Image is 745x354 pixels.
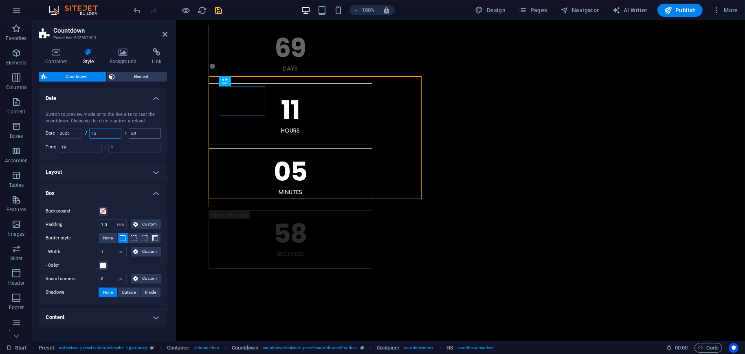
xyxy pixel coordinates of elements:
span: Click to select. Double-click to edit [377,343,400,353]
button: save [214,5,224,15]
p: Accordion [5,157,28,164]
span: Custom [141,274,158,283]
span: Custom [141,219,158,229]
span: None [103,233,113,243]
i: On resize automatically adjust zoom level to fit chosen device. [383,7,390,14]
button: Countdown [39,72,106,82]
span: Countdown [49,72,104,82]
span: : [681,345,682,351]
span: Click to select. Double-click to edit [446,343,453,353]
button: Code [694,343,722,353]
label: - Color [46,261,99,270]
p: Images [8,231,25,237]
span: Element [117,72,165,82]
span: Inside [145,288,156,297]
span: . countdown-instance .preset-countdown-v3-culture [262,343,357,353]
a: Click to cancel selection. Double-click to open Pages [7,343,27,353]
span: Custom [141,247,158,257]
button: Design [472,4,509,17]
span: Click to select. Double-click to edit [39,343,55,353]
button: None [99,288,117,297]
span: Navigator [560,6,599,14]
h4: Background [103,48,146,65]
i: This element is a customizable preset [360,345,364,350]
button: Custom [131,274,161,283]
span: Click to select. Double-click to edit [167,343,190,353]
label: Padding [46,220,99,230]
label: / [125,131,129,135]
h4: Date [39,88,167,103]
button: AI Writer [609,4,651,17]
label: - Width [46,247,99,257]
button: Usercentrics [729,343,738,353]
i: Undo: / &nbsp; (10 -> 12) (Ctrl+Z) [133,6,142,15]
button: Custom [131,219,161,229]
label: Preset class [46,334,161,343]
button: 100% [349,5,378,15]
img: Editor Logo [47,5,108,15]
label: Background [46,206,99,216]
p: Elements [6,60,27,66]
button: Inside [141,288,160,297]
span: . whiteclass .preset-columns-header .bg-primary [57,343,147,353]
h4: Layout [39,162,167,182]
button: Outside [118,288,141,297]
span: AI Writer [612,6,648,14]
h4: Content [39,308,167,327]
label: Shadows [46,288,99,297]
p: Forms [9,329,24,335]
h4: Box [39,184,167,198]
p: Header [8,280,24,286]
p: Slider [10,255,23,262]
p: Footer [9,304,24,311]
p: Features [7,206,26,213]
span: Design [475,6,506,14]
span: None [103,288,113,297]
span: 00 00 [675,343,688,353]
label: Time [46,145,59,149]
span: Code [698,343,719,353]
button: Element [107,72,167,82]
h4: Link [146,48,167,65]
label: Round corners [46,274,99,284]
span: More [712,6,738,14]
button: Custom [131,247,161,257]
i: Reload page [198,6,207,15]
h4: Container [39,48,77,65]
div: Switch to preview mode or to the live site to test the countdown. Changing the date requires a re... [46,111,161,125]
span: Pages [519,6,547,14]
label: / [85,131,89,135]
p: Tables [9,182,24,188]
button: More [709,4,741,17]
p: Columns [6,84,26,91]
button: Navigator [557,4,602,17]
button: reload [198,5,207,15]
p: Content [7,108,25,115]
label: : [105,145,108,149]
h4: Style [77,48,103,65]
span: . countdown-content [456,343,494,353]
label: Date [46,131,57,135]
nav: breadcrumb [39,343,494,353]
button: undo [132,5,142,15]
button: Publish [657,4,703,17]
span: . countdown-box [403,343,433,353]
span: Click to select. Double-click to edit [232,343,258,353]
h6: Session time [666,343,688,353]
button: None [99,233,117,243]
i: This element is a customizable preset [151,345,154,350]
span: Outside [122,288,136,297]
i: Save (Ctrl+S) [214,6,224,15]
p: Boxes [10,133,23,139]
h6: 100% [362,5,375,15]
span: . columns-box [193,343,219,353]
span: Publish [664,6,696,14]
button: Pages [515,4,550,17]
label: Border style [46,233,99,243]
h2: Countdown [53,27,167,34]
p: Favorites [6,35,26,42]
h3: Preset #ed-542802404 [53,34,151,42]
div: Design (Ctrl+Alt+Y) [472,4,509,17]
